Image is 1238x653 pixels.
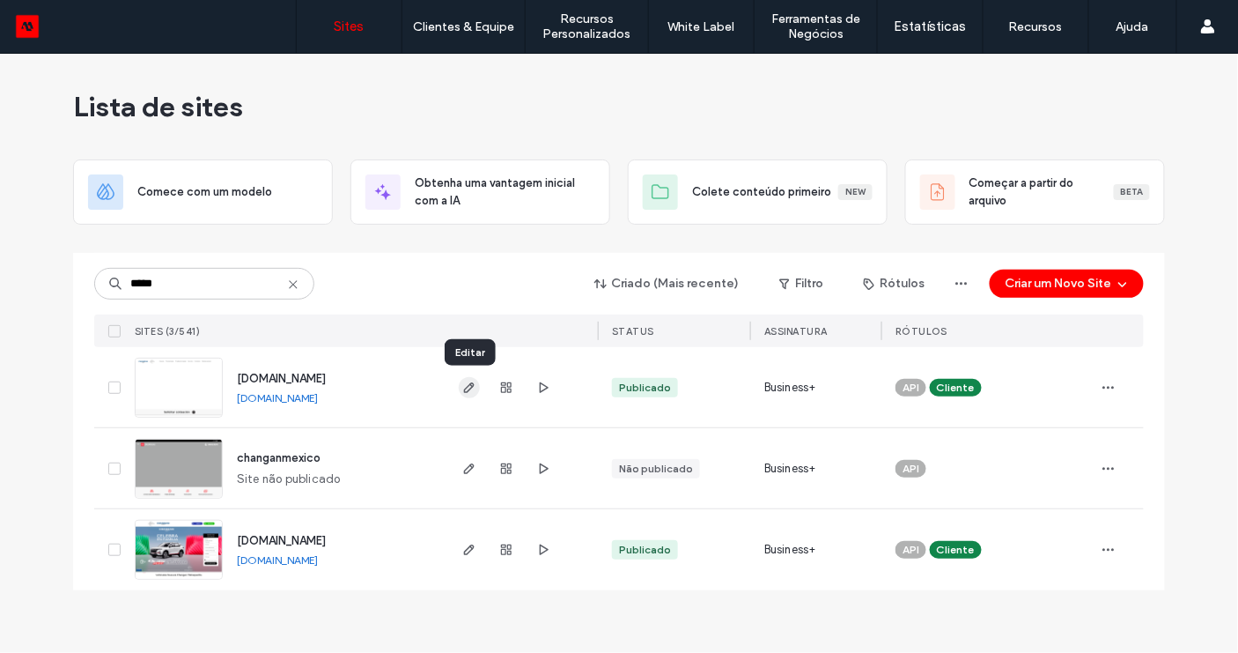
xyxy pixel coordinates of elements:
[764,541,816,559] span: Business+
[895,325,948,338] span: Rótulos
[990,270,1144,298] button: Criar um Novo Site
[692,183,831,201] span: Colete conteúdo primeiro
[762,270,841,298] button: Filtro
[937,542,975,558] span: Cliente
[894,19,967,34] label: Estatísticas
[903,542,919,558] span: API
[628,160,888,225] div: Colete conteúdo primeiroNew
[137,183,272,201] span: Comece com um modelo
[237,534,326,547] a: [DOMAIN_NAME]
[619,542,671,558] div: Publicado
[619,461,693,477] div: Não publicado
[1114,184,1150,200] div: Beta
[848,270,940,298] button: Rótulos
[668,19,735,34] label: White Label
[612,325,654,338] span: STATUS
[903,380,919,396] span: API
[237,451,321,464] a: changanmexico
[937,380,975,396] span: Cliente
[526,11,648,41] label: Recursos Personalizados
[764,325,828,338] span: Assinatura
[237,372,326,385] a: [DOMAIN_NAME]
[764,460,816,478] span: Business+
[579,270,755,298] button: Criado (Mais recente)
[969,174,1114,210] span: Começar a partir do arquivo
[905,160,1165,225] div: Começar a partir do arquivoBeta
[903,461,919,477] span: API
[445,339,496,366] div: Editar
[335,19,365,34] label: Sites
[838,184,873,200] div: New
[73,160,333,225] div: Comece com um modelo
[619,380,671,396] div: Publicado
[73,89,243,124] span: Lista de sites
[350,160,610,225] div: Obtenha uma vantagem inicial com a IA
[1116,19,1149,34] label: Ajuda
[40,12,85,28] span: Ajuda
[237,471,341,488] span: Site não publicado
[237,391,318,404] a: [DOMAIN_NAME]
[135,325,201,338] span: Sites (3/541)
[237,553,318,567] a: [DOMAIN_NAME]
[1009,19,1063,34] label: Recursos
[415,174,595,210] span: Obtenha uma vantagem inicial com a IA
[764,379,816,397] span: Business+
[755,11,877,41] label: Ferramentas de Negócios
[413,19,514,34] label: Clientes & Equipe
